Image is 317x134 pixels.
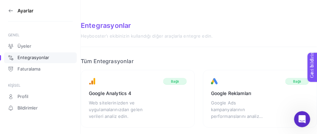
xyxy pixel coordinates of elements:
[81,21,131,30] font: Entegrasyonlar
[211,100,263,126] font: Google Ads kampanyalarının performanslarını analiz edin.
[89,100,143,119] font: Web sitelerinizden ve uygulamalarınızdan gelen verileri analiz edin.
[8,33,20,37] font: GENEL
[4,91,77,102] a: Profil
[81,33,213,39] font: Heybooster'ı ekibinizin kullandığı diğer araçlarla entegre edin.
[17,55,49,60] font: Entegrasyonlar
[17,94,28,99] font: Profil
[211,90,251,96] font: Google Reklamları
[17,66,40,72] font: Faturalama
[4,2,31,7] font: Geri bildirim
[17,43,31,49] font: Üyeler
[8,83,21,88] font: KİŞİSEL
[171,79,179,83] font: Bağlı
[4,103,77,114] a: Bildirimler
[4,41,77,52] a: Üyeler
[4,64,77,75] a: Faturalama
[294,111,310,127] iframe: Intercom canlı sohbet
[89,90,132,96] font: Google Analytics 4
[293,79,301,83] font: Bağlı
[81,58,134,64] font: Tüm Entegrasyonlar
[4,52,77,63] a: Entegrasyonlar
[17,105,38,110] font: Bildirimler
[17,8,33,13] font: Ayarlar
